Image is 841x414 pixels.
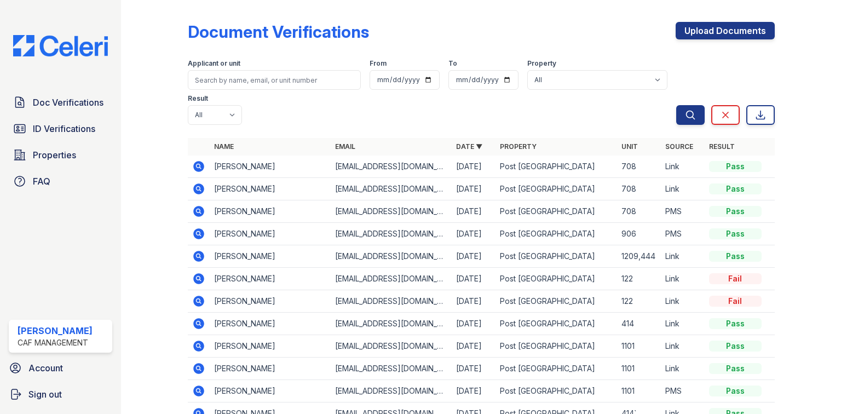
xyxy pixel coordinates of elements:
[452,380,496,403] td: [DATE]
[456,142,482,151] a: Date ▼
[709,183,762,194] div: Pass
[617,223,661,245] td: 906
[452,313,496,335] td: [DATE]
[210,313,331,335] td: [PERSON_NAME]
[617,268,661,290] td: 122
[4,35,117,56] img: CE_Logo_Blue-a8612792a0a2168367f1c8372b55b34899dd931a85d93a1a3d3e32e68fde9ad4.png
[452,335,496,358] td: [DATE]
[617,335,661,358] td: 1101
[33,122,95,135] span: ID Verifications
[4,383,117,405] button: Sign out
[661,245,705,268] td: Link
[18,324,93,337] div: [PERSON_NAME]
[496,268,617,290] td: Post [GEOGRAPHIC_DATA]
[33,148,76,162] span: Properties
[709,251,762,262] div: Pass
[210,200,331,223] td: [PERSON_NAME]
[617,290,661,313] td: 122
[9,170,112,192] a: FAQ
[33,175,50,188] span: FAQ
[331,358,452,380] td: [EMAIL_ADDRESS][DOMAIN_NAME]
[331,313,452,335] td: [EMAIL_ADDRESS][DOMAIN_NAME]
[496,313,617,335] td: Post [GEOGRAPHIC_DATA]
[617,156,661,178] td: 708
[709,142,735,151] a: Result
[709,161,762,172] div: Pass
[448,59,457,68] label: To
[500,142,537,151] a: Property
[496,380,617,403] td: Post [GEOGRAPHIC_DATA]
[617,178,661,200] td: 708
[28,388,62,401] span: Sign out
[331,178,452,200] td: [EMAIL_ADDRESS][DOMAIN_NAME]
[214,142,234,151] a: Name
[496,156,617,178] td: Post [GEOGRAPHIC_DATA]
[210,268,331,290] td: [PERSON_NAME]
[331,335,452,358] td: [EMAIL_ADDRESS][DOMAIN_NAME]
[452,268,496,290] td: [DATE]
[188,94,208,103] label: Result
[452,156,496,178] td: [DATE]
[331,200,452,223] td: [EMAIL_ADDRESS][DOMAIN_NAME]
[188,22,369,42] div: Document Verifications
[661,290,705,313] td: Link
[709,206,762,217] div: Pass
[617,313,661,335] td: 414
[452,290,496,313] td: [DATE]
[33,96,103,109] span: Doc Verifications
[452,178,496,200] td: [DATE]
[661,178,705,200] td: Link
[210,358,331,380] td: [PERSON_NAME]
[621,142,638,151] a: Unit
[331,245,452,268] td: [EMAIL_ADDRESS][DOMAIN_NAME]
[331,380,452,403] td: [EMAIL_ADDRESS][DOMAIN_NAME]
[661,223,705,245] td: PMS
[617,245,661,268] td: 1209,444
[210,290,331,313] td: [PERSON_NAME]
[452,245,496,268] td: [DATE]
[9,118,112,140] a: ID Verifications
[370,59,387,68] label: From
[527,59,556,68] label: Property
[665,142,693,151] a: Source
[210,380,331,403] td: [PERSON_NAME]
[617,200,661,223] td: 708
[496,358,617,380] td: Post [GEOGRAPHIC_DATA]
[661,358,705,380] td: Link
[331,290,452,313] td: [EMAIL_ADDRESS][DOMAIN_NAME]
[709,341,762,352] div: Pass
[210,245,331,268] td: [PERSON_NAME]
[709,296,762,307] div: Fail
[9,91,112,113] a: Doc Verifications
[709,363,762,374] div: Pass
[210,156,331,178] td: [PERSON_NAME]
[188,59,240,68] label: Applicant or unit
[709,386,762,396] div: Pass
[331,156,452,178] td: [EMAIL_ADDRESS][DOMAIN_NAME]
[452,223,496,245] td: [DATE]
[709,228,762,239] div: Pass
[4,357,117,379] a: Account
[709,318,762,329] div: Pass
[709,273,762,284] div: Fail
[496,200,617,223] td: Post [GEOGRAPHIC_DATA]
[617,358,661,380] td: 1101
[335,142,355,151] a: Email
[452,200,496,223] td: [DATE]
[661,380,705,403] td: PMS
[28,361,63,375] span: Account
[496,335,617,358] td: Post [GEOGRAPHIC_DATA]
[18,337,93,348] div: CAF Management
[617,380,661,403] td: 1101
[210,178,331,200] td: [PERSON_NAME]
[661,313,705,335] td: Link
[676,22,775,39] a: Upload Documents
[210,335,331,358] td: [PERSON_NAME]
[9,144,112,166] a: Properties
[496,290,617,313] td: Post [GEOGRAPHIC_DATA]
[496,223,617,245] td: Post [GEOGRAPHIC_DATA]
[661,335,705,358] td: Link
[496,178,617,200] td: Post [GEOGRAPHIC_DATA]
[210,223,331,245] td: [PERSON_NAME]
[331,268,452,290] td: [EMAIL_ADDRESS][DOMAIN_NAME]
